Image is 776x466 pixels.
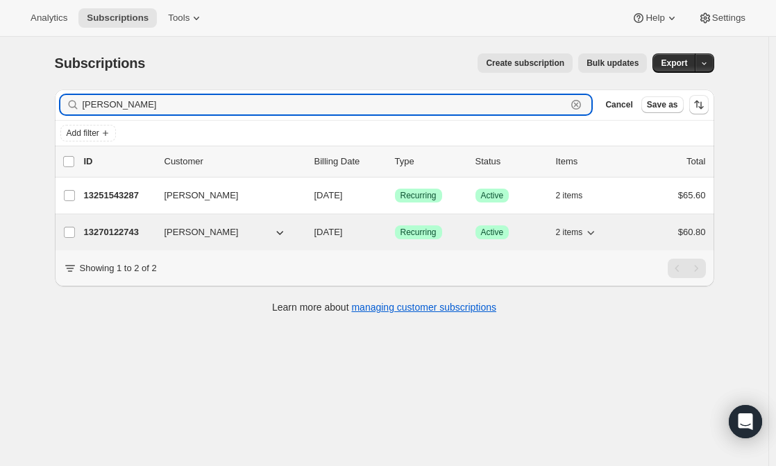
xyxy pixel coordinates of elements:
[600,96,638,113] button: Cancel
[165,155,303,169] p: Customer
[314,190,343,200] span: [DATE]
[160,8,212,28] button: Tools
[623,8,686,28] button: Help
[569,98,583,112] button: Clear
[587,58,639,69] span: Bulk updates
[712,12,745,24] span: Settings
[689,95,709,114] button: Sort the results
[84,155,706,169] div: IDCustomerBilling DateTypeStatusItemsTotal
[486,58,564,69] span: Create subscription
[165,189,239,202] span: [PERSON_NAME]
[646,12,664,24] span: Help
[156,184,295,207] button: [PERSON_NAME]
[400,190,437,201] span: Recurring
[67,128,99,139] span: Add filter
[605,99,632,110] span: Cancel
[678,190,706,200] span: $65.60
[84,155,153,169] p: ID
[729,405,762,438] div: Open Intercom Messenger
[83,95,567,114] input: Filter subscribers
[556,223,598,242] button: 2 items
[156,221,295,243] button: [PERSON_NAME]
[690,8,754,28] button: Settings
[84,189,153,202] p: 13251543287
[686,155,705,169] p: Total
[556,155,625,169] div: Items
[578,53,647,73] button: Bulk updates
[641,96,684,113] button: Save as
[60,125,116,141] button: Add filter
[556,190,583,201] span: 2 items
[678,227,706,237] span: $60.80
[351,302,496,313] a: managing customer subscriptions
[481,190,504,201] span: Active
[22,8,76,28] button: Analytics
[168,12,189,24] span: Tools
[400,227,437,238] span: Recurring
[661,58,687,69] span: Export
[475,155,545,169] p: Status
[556,186,598,205] button: 2 items
[478,53,573,73] button: Create subscription
[481,227,504,238] span: Active
[80,261,157,275] p: Showing 1 to 2 of 2
[84,225,153,239] p: 13270122743
[556,227,583,238] span: 2 items
[668,259,706,278] nav: Pagination
[31,12,67,24] span: Analytics
[165,225,239,239] span: [PERSON_NAME]
[272,300,496,314] p: Learn more about
[314,227,343,237] span: [DATE]
[55,55,146,71] span: Subscriptions
[78,8,157,28] button: Subscriptions
[647,99,678,110] span: Save as
[314,155,384,169] p: Billing Date
[395,155,464,169] div: Type
[87,12,149,24] span: Subscriptions
[84,186,706,205] div: 13251543287[PERSON_NAME][DATE]SuccessRecurringSuccessActive2 items$65.60
[84,223,706,242] div: 13270122743[PERSON_NAME][DATE]SuccessRecurringSuccessActive2 items$60.80
[652,53,695,73] button: Export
